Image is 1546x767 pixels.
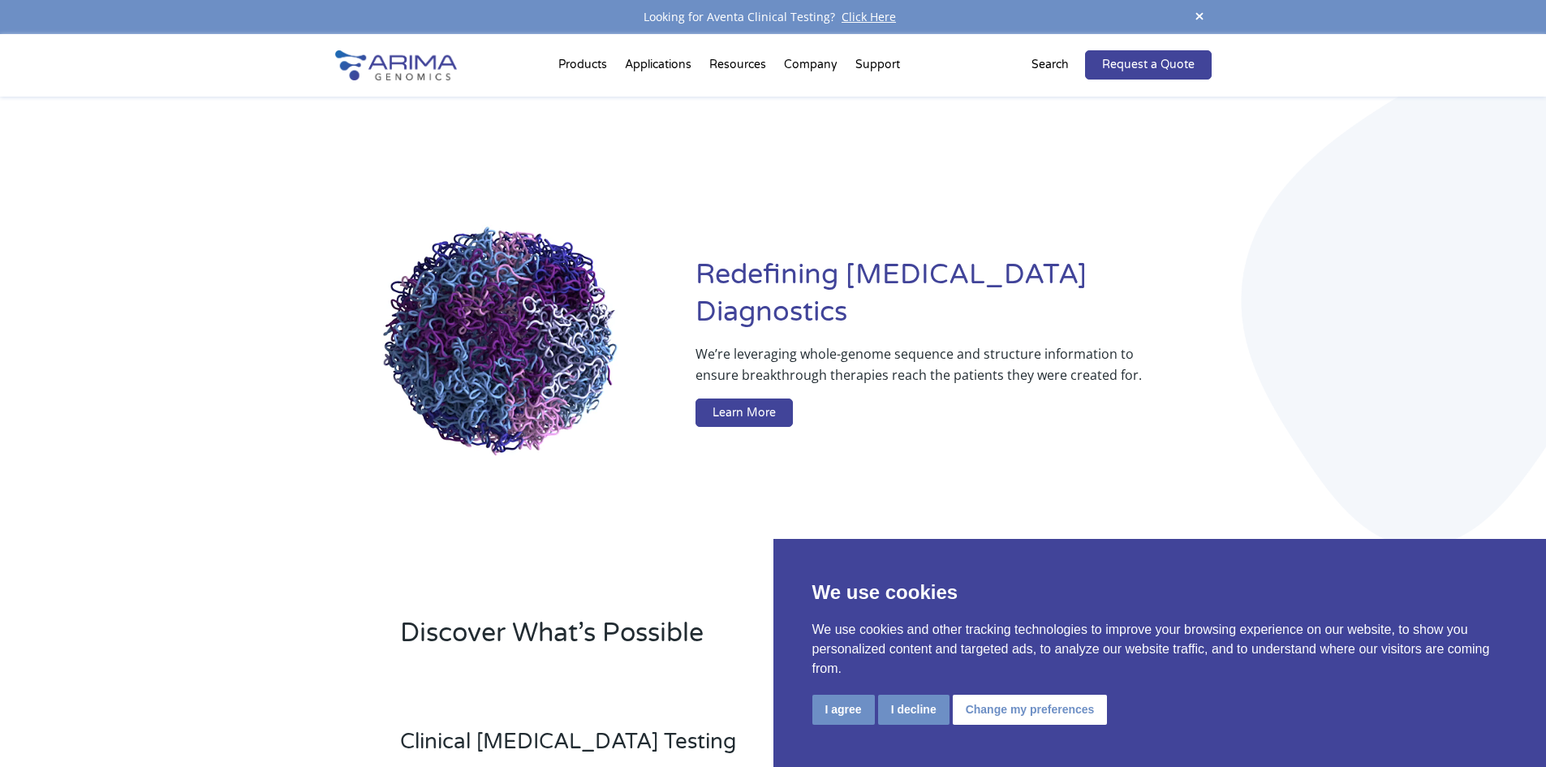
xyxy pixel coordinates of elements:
[695,256,1211,343] h1: Redefining [MEDICAL_DATA] Diagnostics
[1465,689,1546,767] iframe: Chat Widget
[835,9,902,24] a: Click Here
[812,578,1508,607] p: We use cookies
[812,620,1508,679] p: We use cookies and other tracking technologies to improve your browsing experience on our website...
[953,695,1108,725] button: Change my preferences
[812,695,875,725] button: I agree
[400,729,842,767] h3: Clinical [MEDICAL_DATA] Testing
[400,615,980,664] h2: Discover What’s Possible
[335,50,457,80] img: Arima-Genomics-logo
[695,343,1146,399] p: We’re leveraging whole-genome sequence and structure information to ensure breakthrough therapies...
[695,399,793,428] a: Learn More
[1085,50,1212,80] a: Request a Quote
[878,695,950,725] button: I decline
[1031,54,1069,75] p: Search
[335,6,1212,28] div: Looking for Aventa Clinical Testing?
